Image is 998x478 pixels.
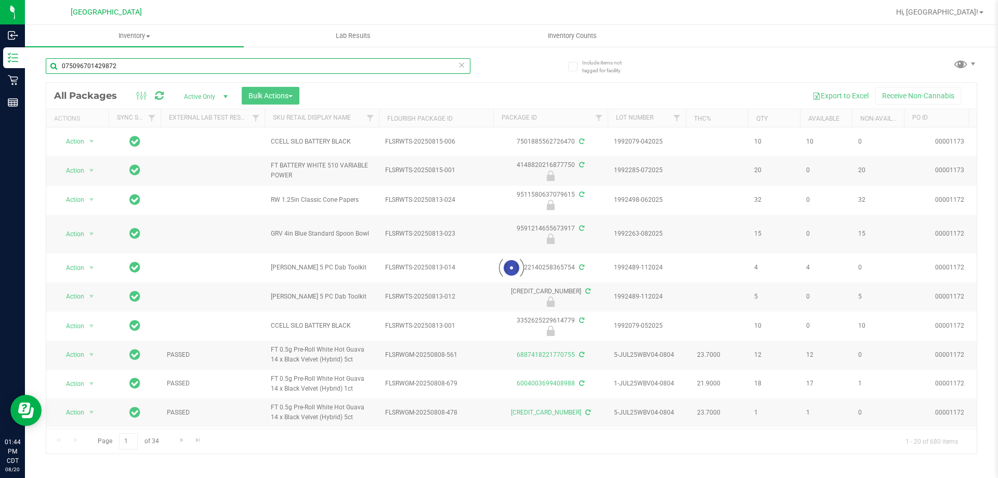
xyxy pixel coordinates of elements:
iframe: Resource center [10,395,42,426]
p: 01:44 PM CDT [5,437,20,466]
span: Inventory Counts [534,31,611,41]
p: 08/20 [5,466,20,473]
span: Hi, [GEOGRAPHIC_DATA]! [896,8,978,16]
a: Inventory Counts [463,25,681,47]
span: Inventory [25,31,244,41]
span: Include items not tagged for facility [582,59,634,74]
span: Clear [458,58,465,72]
span: Lab Results [322,31,385,41]
inline-svg: Inventory [8,53,18,63]
inline-svg: Retail [8,75,18,85]
a: Lab Results [244,25,463,47]
a: Inventory [25,25,244,47]
span: [GEOGRAPHIC_DATA] [71,8,142,17]
inline-svg: Inbound [8,30,18,41]
inline-svg: Reports [8,97,18,108]
input: Search Package ID, Item Name, SKU, Lot or Part Number... [46,58,470,74]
